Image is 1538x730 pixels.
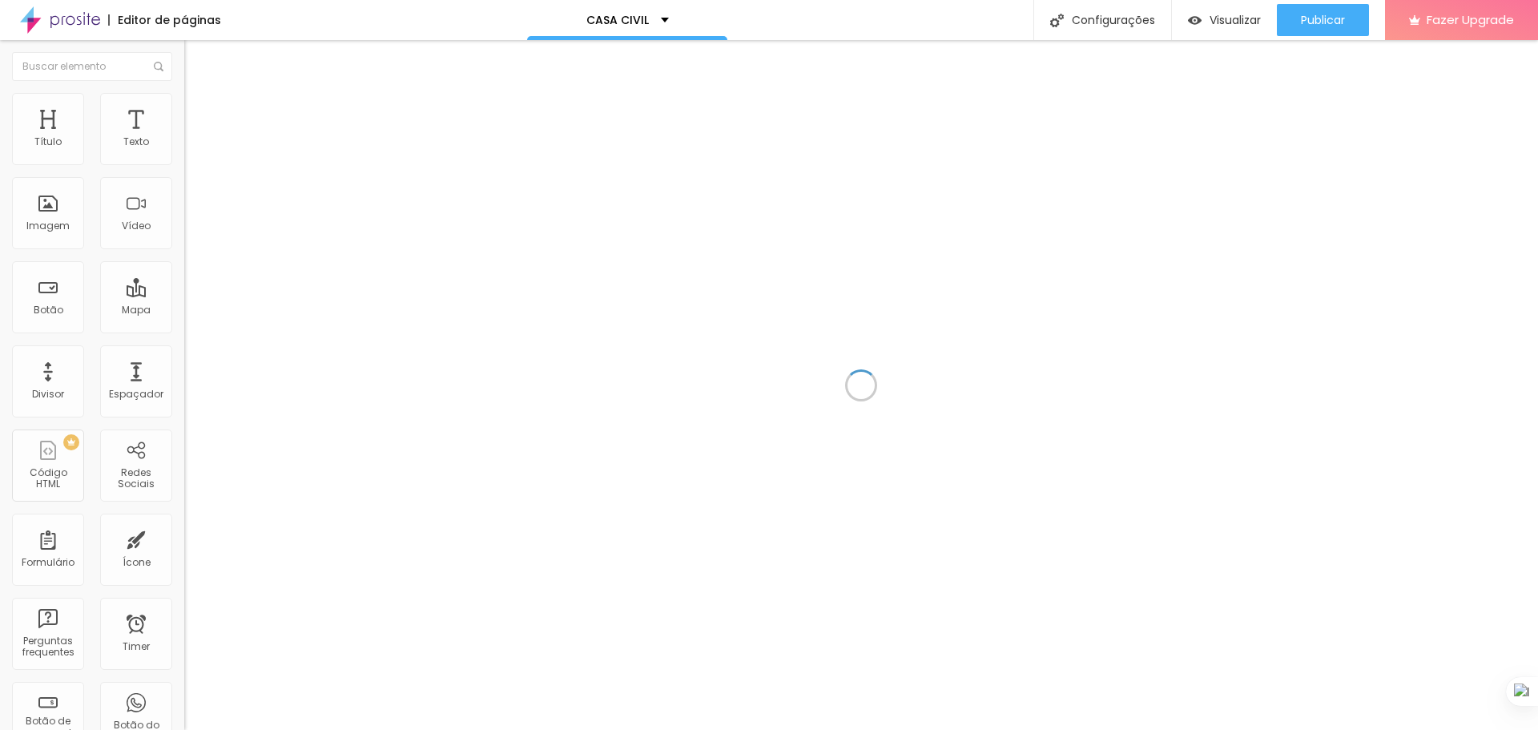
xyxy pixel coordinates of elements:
img: Icone [1050,14,1064,27]
img: view-1.svg [1188,14,1202,27]
div: Vídeo [122,220,151,232]
div: Espaçador [109,389,163,400]
div: Mapa [122,305,151,316]
div: Ícone [123,557,151,568]
div: Imagem [26,220,70,232]
div: Perguntas frequentes [16,635,79,659]
div: Botão [34,305,63,316]
div: Texto [123,136,149,147]
div: Código HTML [16,467,79,490]
button: Visualizar [1172,4,1277,36]
div: Título [34,136,62,147]
input: Buscar elemento [12,52,172,81]
div: Editor de páginas [108,14,221,26]
div: Redes Sociais [104,467,167,490]
p: CASA CIVIL [586,14,649,26]
span: Visualizar [1210,14,1261,26]
span: Fazer Upgrade [1427,13,1514,26]
button: Publicar [1277,4,1369,36]
div: Timer [123,641,150,652]
span: Publicar [1301,14,1345,26]
div: Formulário [22,557,74,568]
div: Divisor [32,389,64,400]
img: Icone [154,62,163,71]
